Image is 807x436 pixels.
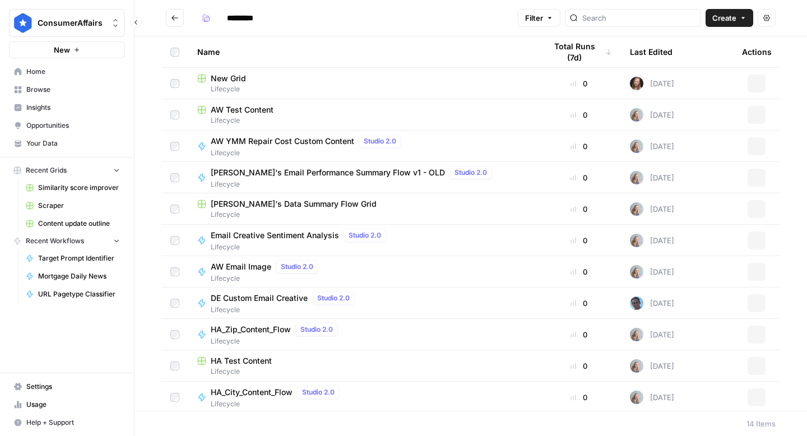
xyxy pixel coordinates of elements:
[300,324,333,335] span: Studio 2.0
[630,140,674,153] div: [DATE]
[712,12,736,24] span: Create
[630,359,643,373] img: 3vmt2zjtb4ahba9sddrrm4ln067z
[211,73,246,84] span: New Grid
[630,234,674,247] div: [DATE]
[211,387,293,398] span: HA_City_Content_Flow
[546,266,612,277] div: 0
[54,44,70,55] span: New
[197,355,528,377] a: HA Test ContentLifecycle
[546,298,612,309] div: 0
[26,165,67,175] span: Recent Grids
[454,168,487,178] span: Studio 2.0
[9,117,125,134] a: Opportunities
[197,73,528,94] a: New GridLifecycle
[630,171,643,184] img: 3vmt2zjtb4ahba9sddrrm4ln067z
[9,41,125,58] button: New
[26,236,84,246] span: Recent Workflows
[211,104,273,115] span: AW Test Content
[630,328,643,341] img: 3vmt2zjtb4ahba9sddrrm4ln067z
[38,201,120,211] span: Scraper
[211,355,272,367] span: HA Test Content
[26,138,120,149] span: Your Data
[211,136,354,147] span: AW YMM Repair Cost Custom Content
[197,104,528,126] a: AW Test ContentLifecycle
[746,418,776,429] div: 14 Items
[211,336,342,346] span: Lifecycle
[26,382,120,392] span: Settings
[13,13,33,33] img: ConsumerAffairs Logo
[38,271,120,281] span: Mortgage Daily News
[546,36,612,67] div: Total Runs (7d)
[26,400,120,410] span: Usage
[21,179,125,197] a: Similarity score improver
[211,242,391,252] span: Lifecycle
[302,387,335,397] span: Studio 2.0
[630,171,674,184] div: [DATE]
[38,253,120,263] span: Target Prompt Identifier
[630,359,674,373] div: [DATE]
[38,17,105,29] span: ConsumerAffairs
[546,203,612,215] div: 0
[317,293,350,303] span: Studio 2.0
[197,291,528,315] a: DE Custom Email CreativeStudio 2.0Lifecycle
[197,166,528,189] a: [PERSON_NAME]'s Email Performance Summary Flow v1 - OLDStudio 2.0Lifecycle
[630,77,674,90] div: [DATE]
[197,36,528,67] div: Name
[281,262,313,272] span: Studio 2.0
[630,108,674,122] div: [DATE]
[211,305,359,315] span: Lifecycle
[630,265,643,279] img: 3vmt2zjtb4ahba9sddrrm4ln067z
[9,162,125,179] button: Recent Grids
[21,249,125,267] a: Target Prompt Identifier
[9,414,125,432] button: Help + Support
[26,67,120,77] span: Home
[211,148,406,158] span: Lifecycle
[197,229,528,252] a: Email Creative Sentiment AnalysisStudio 2.0Lifecycle
[197,84,528,94] span: Lifecycle
[364,136,396,146] span: Studio 2.0
[38,289,120,299] span: URL Pagetype Classifier
[26,85,120,95] span: Browse
[26,120,120,131] span: Opportunities
[546,141,612,152] div: 0
[26,103,120,113] span: Insights
[9,99,125,117] a: Insights
[630,108,643,122] img: 3vmt2zjtb4ahba9sddrrm4ln067z
[546,329,612,340] div: 0
[211,198,377,210] span: [PERSON_NAME]'s Data Summary Flow Grid
[197,367,528,377] span: Lifecycle
[9,63,125,81] a: Home
[9,233,125,249] button: Recent Workflows
[21,267,125,285] a: Mortgage Daily News
[582,12,696,24] input: Search
[197,134,528,158] a: AW YMM Repair Cost Custom ContentStudio 2.0Lifecycle
[518,9,560,27] button: Filter
[197,115,528,126] span: Lifecycle
[742,36,772,67] div: Actions
[349,230,381,240] span: Studio 2.0
[21,285,125,303] a: URL Pagetype Classifier
[211,230,339,241] span: Email Creative Sentiment Analysis
[211,293,308,304] span: DE Custom Email Creative
[211,324,291,335] span: HA_Zip_Content_Flow
[197,323,528,346] a: HA_Zip_Content_FlowStudio 2.0Lifecycle
[630,391,674,404] div: [DATE]
[706,9,753,27] button: Create
[38,219,120,229] span: Content update outline
[9,9,125,37] button: Workspace: ConsumerAffairs
[9,378,125,396] a: Settings
[166,9,184,27] button: Go back
[630,391,643,404] img: 3vmt2zjtb4ahba9sddrrm4ln067z
[211,167,445,178] span: [PERSON_NAME]'s Email Performance Summary Flow v1 - OLD
[197,210,528,220] span: Lifecycle
[630,77,643,90] img: h2cg22p4xrobivgge65lth60iljf
[26,418,120,428] span: Help + Support
[546,360,612,372] div: 0
[546,235,612,246] div: 0
[21,197,125,215] a: Scraper
[211,273,323,284] span: Lifecycle
[630,296,674,310] div: [DATE]
[21,215,125,233] a: Content update outline
[630,36,672,67] div: Last Edited
[630,328,674,341] div: [DATE]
